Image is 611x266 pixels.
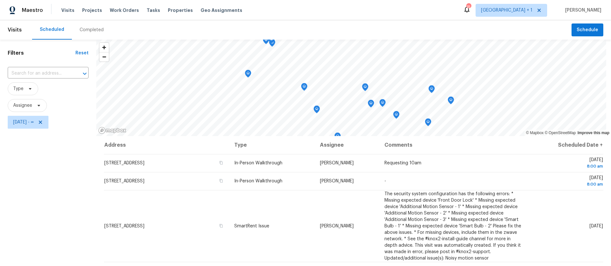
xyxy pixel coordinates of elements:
[384,179,386,183] span: -
[96,40,606,136] canvas: Map
[393,111,400,121] div: Map marker
[526,131,544,135] a: Mapbox
[61,7,74,14] span: Visits
[563,7,601,14] span: [PERSON_NAME]
[578,131,609,135] a: Improve this map
[534,181,603,188] div: 8:00 am
[529,136,603,154] th: Scheduled Date ↑
[104,136,229,154] th: Address
[534,176,603,188] span: [DATE]
[201,7,242,14] span: Geo Assignments
[168,7,193,14] span: Properties
[8,23,22,37] span: Visits
[589,224,603,228] span: [DATE]
[384,161,421,165] span: Requesting 10am
[22,7,43,14] span: Maestro
[80,69,89,78] button: Open
[218,223,224,229] button: Copy Address
[104,224,144,228] span: [STREET_ADDRESS]
[229,136,315,154] th: Type
[13,102,32,109] span: Assignee
[245,70,251,80] div: Map marker
[466,4,471,10] div: 15
[572,23,603,37] button: Schedule
[147,8,160,13] span: Tasks
[99,43,109,52] button: Zoom in
[98,127,126,134] a: Mapbox homepage
[8,50,75,56] h1: Filters
[104,179,144,183] span: [STREET_ADDRESS]
[301,83,307,93] div: Map marker
[234,179,282,183] span: In-Person Walkthrough
[314,105,320,115] div: Map marker
[320,179,354,183] span: [PERSON_NAME]
[99,52,109,61] button: Zoom out
[110,7,139,14] span: Work Orders
[315,136,379,154] th: Assignee
[75,50,89,56] div: Reset
[104,161,144,165] span: [STREET_ADDRESS]
[368,100,374,110] div: Map marker
[8,69,71,78] input: Search for an address...
[268,36,275,46] div: Map marker
[80,27,104,33] div: Completed
[234,224,269,228] span: SmartRent Issue
[218,160,224,166] button: Copy Address
[534,163,603,170] div: 8:00 am
[320,224,354,228] span: [PERSON_NAME]
[40,26,64,33] div: Scheduled
[218,178,224,184] button: Copy Address
[577,26,598,34] span: Schedule
[428,85,435,95] div: Map marker
[234,161,282,165] span: In-Person Walkthrough
[82,7,102,14] span: Projects
[425,118,431,128] div: Map marker
[545,131,576,135] a: OpenStreetMap
[379,99,386,109] div: Map marker
[13,119,34,125] span: [DATE] - ∞
[362,83,368,93] div: Map marker
[320,161,354,165] span: [PERSON_NAME]
[334,133,341,142] div: Map marker
[379,136,529,154] th: Comments
[448,96,454,106] div: Map marker
[481,7,532,14] span: [GEOGRAPHIC_DATA] + 1
[384,192,521,261] span: The security system configuration has the following errors: * Missing expected device 'Front Door...
[13,86,23,92] span: Type
[534,158,603,170] span: [DATE]
[263,36,269,46] div: Map marker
